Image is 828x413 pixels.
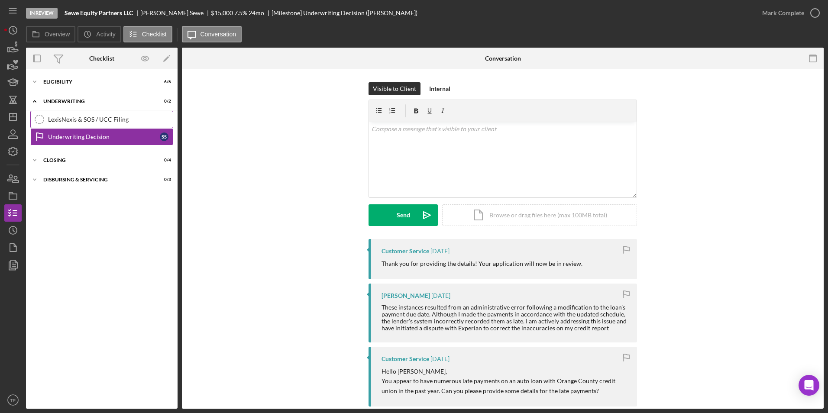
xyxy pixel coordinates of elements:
button: Internal [425,82,455,95]
div: Underwriting Decision [48,133,160,140]
label: Conversation [201,31,236,38]
div: Send [397,204,410,226]
div: Customer Service [382,355,429,362]
div: Internal [429,82,450,95]
div: In Review [26,8,58,19]
span: $15,000 [211,9,233,16]
button: Visible to Client [369,82,420,95]
button: Checklist [123,26,172,42]
div: Conversation [485,55,521,62]
time: 2025-09-19 00:23 [430,355,450,362]
div: S S [160,132,168,141]
time: 2025-09-19 20:44 [430,248,450,255]
time: 2025-09-19 00:30 [431,292,450,299]
div: 0 / 2 [155,99,171,104]
label: Overview [45,31,70,38]
label: Checklist [142,31,167,38]
div: Disbursing & Servicing [43,177,149,182]
button: TP [4,391,22,409]
div: 7.5 % [234,10,247,16]
p: Thank you for providing the details! Your application will now be in review. [382,259,582,268]
div: [Milestone] Underwriting Decision ([PERSON_NAME]) [272,10,417,16]
div: 0 / 4 [155,158,171,163]
div: 0 / 3 [155,177,171,182]
p: Hello [PERSON_NAME], [382,367,628,376]
button: Activity [78,26,121,42]
p: You appear to have numerous late payments on an auto loan with Orange County credit union in the ... [382,376,628,396]
div: Eligibility [43,79,149,84]
button: Mark Complete [754,4,824,22]
button: Overview [26,26,75,42]
div: LexisNexis & SOS / UCC Filing [48,116,173,123]
a: Underwriting DecisionSS [30,128,173,145]
div: Customer Service [382,248,429,255]
label: Activity [96,31,115,38]
div: These instances resulted from an administrative error following a modification to the loan’s paym... [382,304,628,332]
button: Send [369,204,438,226]
b: Sewe Equity Partners LLC [65,10,133,16]
div: Underwriting [43,99,149,104]
div: Visible to Client [373,82,416,95]
text: TP [10,398,16,403]
button: Conversation [182,26,242,42]
div: Checklist [89,55,114,62]
div: Open Intercom Messenger [799,375,819,396]
div: 24 mo [249,10,264,16]
div: [PERSON_NAME] [382,292,430,299]
div: Mark Complete [762,4,804,22]
div: Closing [43,158,149,163]
div: 6 / 6 [155,79,171,84]
div: [PERSON_NAME] Sewe [140,10,211,16]
a: LexisNexis & SOS / UCC Filing [30,111,173,128]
